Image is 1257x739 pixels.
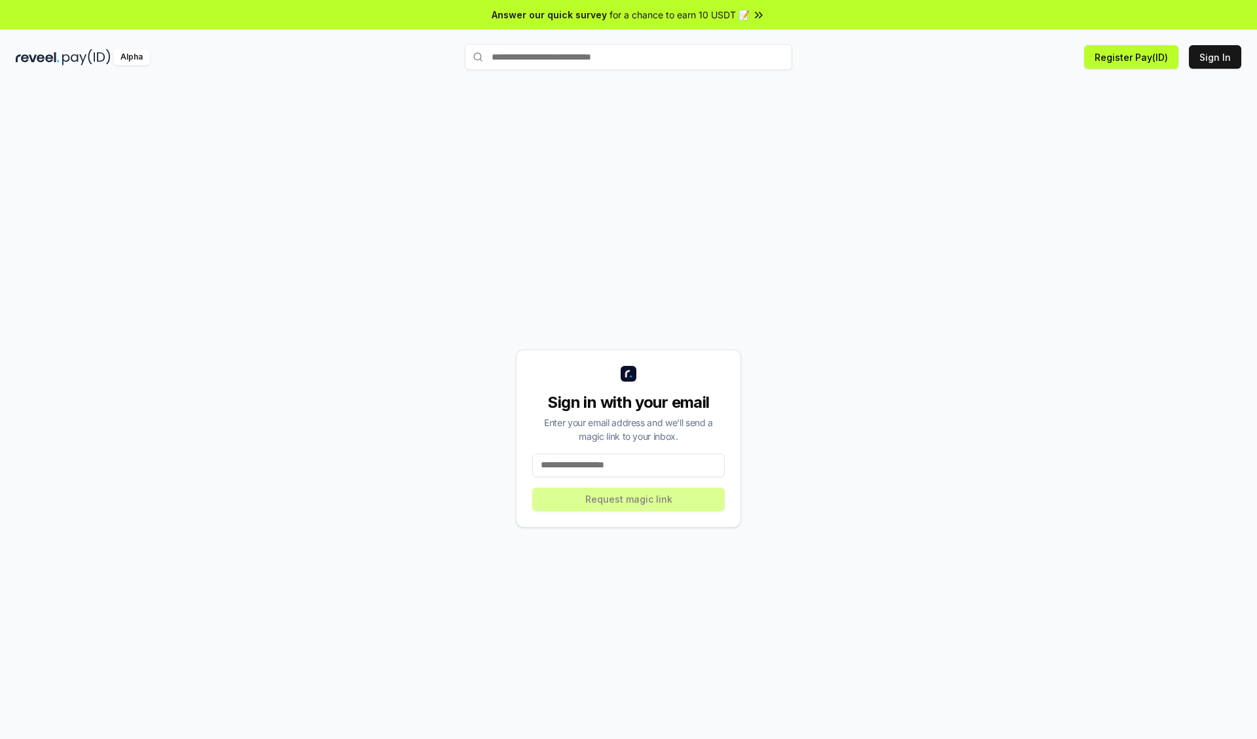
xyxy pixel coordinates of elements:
div: Sign in with your email [532,392,725,413]
img: logo_small [621,366,636,382]
button: Register Pay(ID) [1084,45,1178,69]
img: reveel_dark [16,49,60,65]
img: pay_id [62,49,111,65]
span: for a chance to earn 10 USDT 📝 [610,8,750,22]
span: Answer our quick survey [492,8,607,22]
button: Sign In [1189,45,1241,69]
div: Alpha [113,49,150,65]
div: Enter your email address and we’ll send a magic link to your inbox. [532,416,725,443]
